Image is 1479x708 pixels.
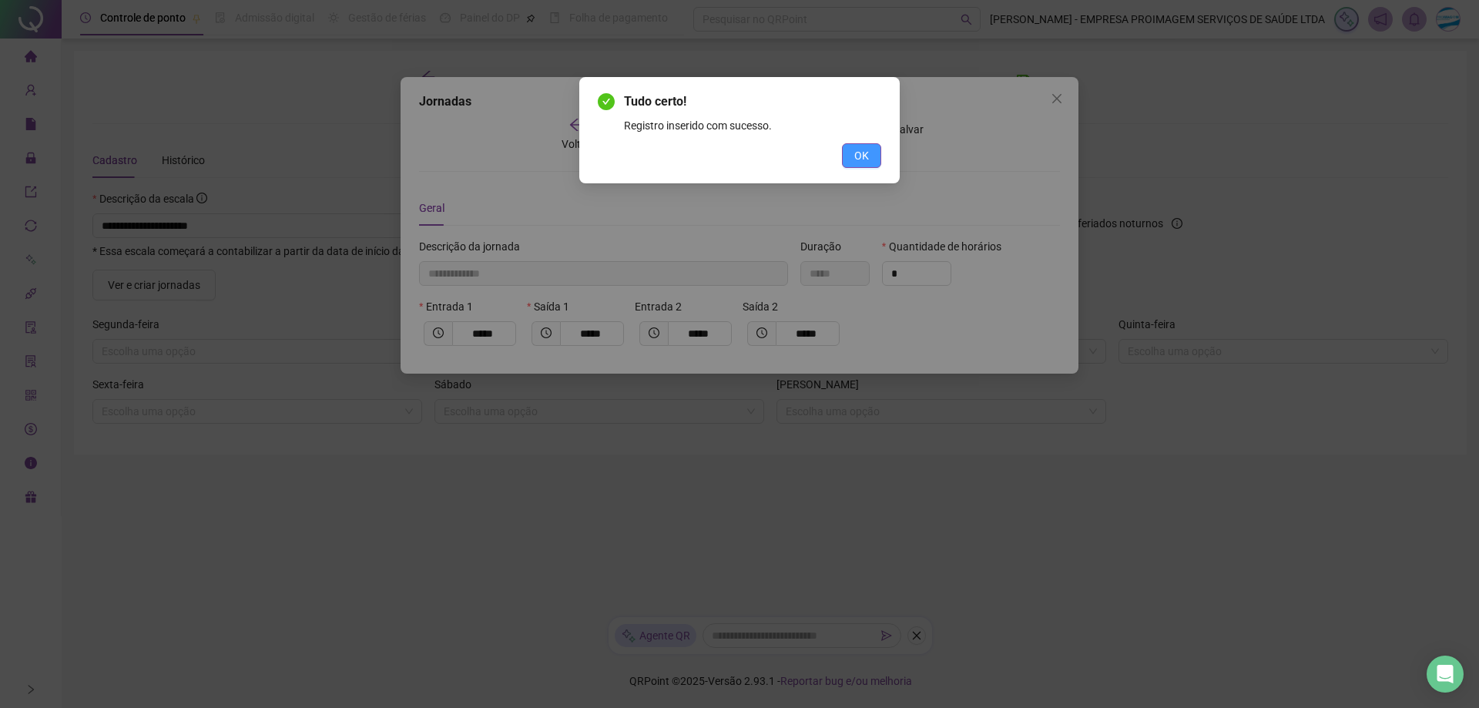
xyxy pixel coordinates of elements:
span: Registro inserido com sucesso. [624,119,772,132]
span: OK [854,147,869,164]
button: OK [842,143,881,168]
span: Tudo certo! [624,94,686,109]
div: Open Intercom Messenger [1427,656,1464,693]
span: check-circle [598,93,615,110]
